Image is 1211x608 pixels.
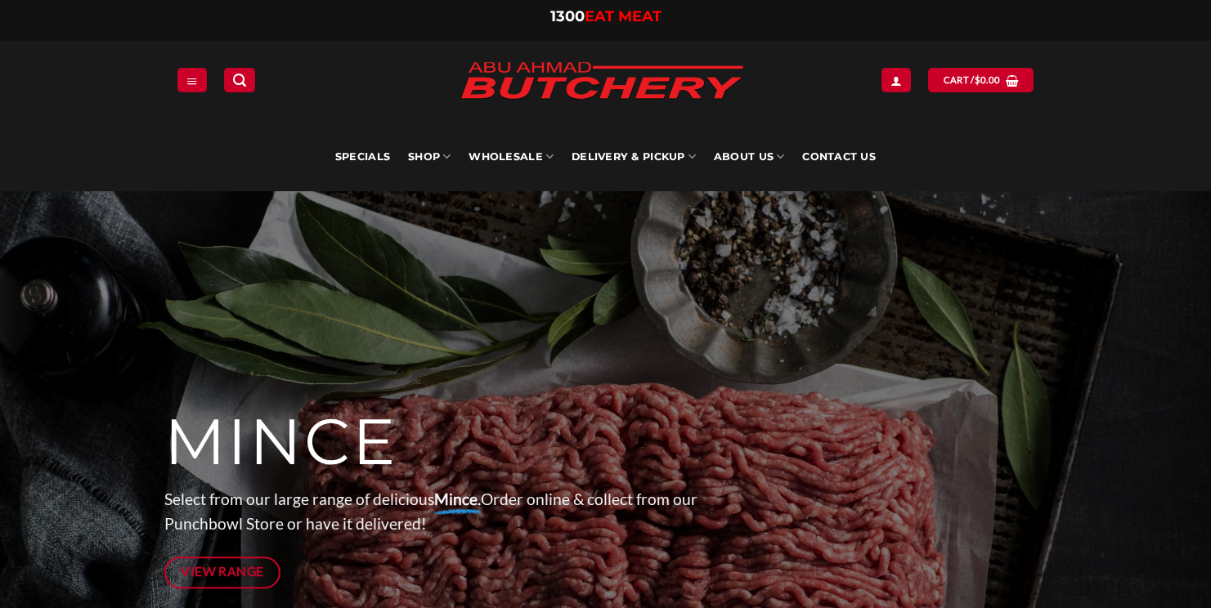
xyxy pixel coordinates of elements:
span: View Range [181,561,264,582]
a: Contact Us [802,123,876,191]
span: MINCE [164,403,397,481]
a: View cart [928,68,1034,92]
a: Delivery & Pickup [572,123,696,191]
a: Search [224,68,255,92]
a: Login [881,68,911,92]
strong: Mince. [434,490,481,508]
a: SHOP [408,123,451,191]
a: Wholesale [469,123,554,191]
a: 1300EAT MEAT [550,7,662,25]
span: EAT MEAT [585,7,662,25]
a: Specials [335,123,390,191]
span: Cart / [944,73,1001,87]
a: View Range [164,557,281,588]
span: 1300 [550,7,585,25]
a: Menu [177,68,207,92]
bdi: 0.00 [975,74,1001,85]
a: About Us [714,123,784,191]
img: Abu Ahmad Butchery [446,51,757,113]
span: Select from our large range of delicious Order online & collect from our Punchbowl Store or have ... [164,490,697,534]
span: $ [975,73,980,87]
